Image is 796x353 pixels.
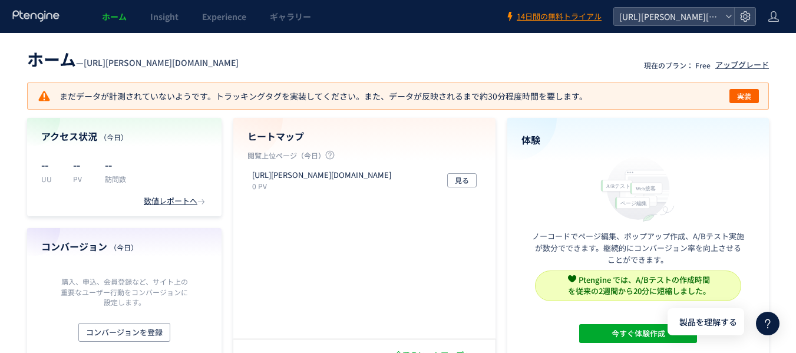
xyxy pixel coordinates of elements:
[27,47,239,71] div: —
[73,155,91,174] p: --
[729,89,759,103] button: 実装
[247,130,481,143] h4: ヒートマップ
[41,174,59,184] p: UU
[595,154,681,223] img: home_experience_onbo_jp-C5-EgdA0.svg
[202,11,246,22] span: Experience
[144,196,207,207] div: 数値レポートへ
[73,174,91,184] p: PV
[37,89,587,103] p: まだデータが計測されていないようです。トラッキングタグを実装してください。また、データが反映されるまで約30分程度時間を要します。
[568,274,711,296] span: Ptengine では、A/Bテストの作成時間 を従来の2週間から20分に短縮しました。
[105,174,126,184] p: 訪問数
[679,316,737,328] span: 製品を理解する
[447,173,477,187] button: 見る
[252,170,391,181] p: https://curea.clinic/laddies/tuwari
[715,60,769,71] div: アップグレード
[505,11,602,22] a: 14日間の無料トライアル
[41,240,207,253] h4: コンバージョン
[102,11,127,22] span: ホーム
[78,323,170,342] button: コンバージョンを登録
[579,324,697,343] button: 今すぐ体験作成
[616,8,721,25] span: [URL][PERSON_NAME][DOMAIN_NAME]
[521,133,755,147] h4: 体験
[100,132,128,142] span: （今日）
[247,150,481,165] p: 閲覧上位ページ（今日）
[737,89,751,103] span: 実装
[644,60,711,70] p: 現在のプラン： Free
[41,130,207,143] h4: アクセス状況
[150,11,179,22] span: Insight
[27,47,76,71] span: ホーム
[532,230,744,266] p: ノーコードでページ編集、ポップアップ作成、A/Bテスト実施が数分でできます。継続的にコンバージョン率を向上させることができます。
[455,173,469,187] span: 見る
[84,57,239,68] span: [URL][PERSON_NAME][DOMAIN_NAME]
[41,155,59,174] p: --
[86,323,163,342] span: コンバージョンを登録
[105,155,126,174] p: --
[58,276,191,306] p: 購入、申込、会員登録など、サイト上の重要なユーザー行動をコンバージョンに設定します。
[517,11,602,22] span: 14日間の無料トライアル
[568,275,576,283] img: svg+xml,%3c
[611,324,665,343] span: 今すぐ体験作成
[270,11,311,22] span: ギャラリー
[252,181,396,191] p: 0 PV
[110,242,138,252] span: （今日）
